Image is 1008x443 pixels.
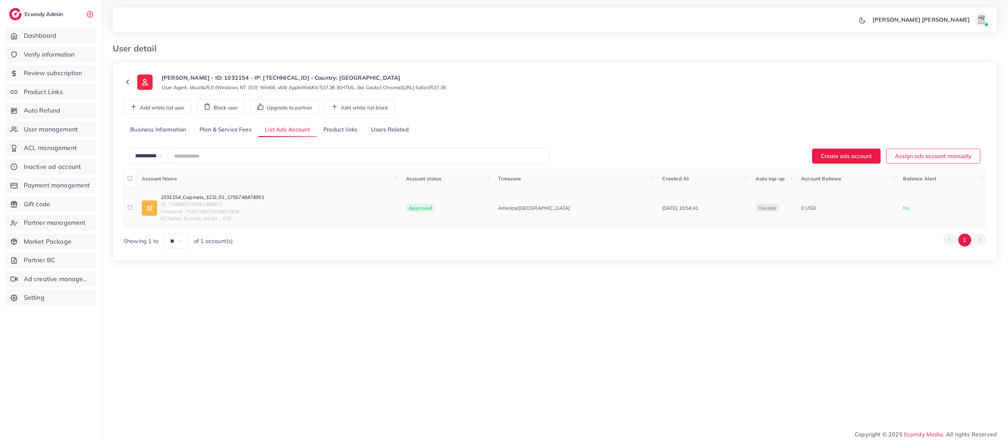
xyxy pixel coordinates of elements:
[24,125,78,134] span: User management
[5,252,96,268] a: Partner BC
[137,74,153,90] img: ic-user-info.36bf1079.svg
[5,196,96,212] a: Gift code
[24,69,82,78] span: Review subscription
[406,176,441,182] span: Account status
[24,50,75,59] span: Verify information
[5,121,96,137] a: User management
[662,176,689,182] span: Created At
[317,122,364,137] a: Product links
[24,162,81,171] span: Inactive ad account
[801,205,816,211] span: 0 USD
[250,99,319,114] button: Upgrade to partner
[197,99,245,114] button: Block user
[161,194,264,201] a: 1032154_Capinets_ECD_01_1755748474901
[5,28,96,44] a: Dashboard
[24,181,90,190] span: Payment management
[24,237,71,246] span: Market Package
[24,274,91,284] span: Ad creative management
[855,430,997,438] span: Copyright © 2025
[24,200,50,209] span: Gift code
[162,73,446,82] p: [PERSON_NAME] - ID: 1032154 - IP: [TECHNICAL_ID] - Country: [GEOGRAPHIC_DATA]
[5,215,96,231] a: Partner management
[974,13,988,27] img: avatar
[364,122,415,137] a: Users Related
[24,106,61,115] span: Auto Refund
[873,15,970,24] p: [PERSON_NAME] [PERSON_NAME]
[5,159,96,175] a: Inactive ad account
[812,149,881,164] button: Create ads account
[258,122,317,137] a: List Ads Account
[193,122,258,137] a: Plan & Service Fees
[5,84,96,100] a: Product Links
[162,84,446,91] small: User Agent: Mozilla/5.0 (Windows NT 10.0; Win64; x64) AppleWebKit/537.36 (KHTML, like Gecko) Chro...
[958,234,971,246] button: Go to page 1
[24,218,86,227] span: Partner management
[5,140,96,156] a: ACL management
[142,200,157,216] img: ic-ad-info.7fc67b75.svg
[161,208,264,215] span: PartnerId: 7525738079626657808
[406,204,435,212] span: Approved
[124,99,191,114] button: Add white list user
[124,122,193,137] a: Business Information
[5,65,96,81] a: Review subscription
[756,176,785,182] span: Auto top-up
[943,234,986,246] ul: Pagination
[5,47,96,63] a: Verify information
[801,176,841,182] span: Account Balance
[5,290,96,306] a: Setting
[113,43,162,53] h3: User detail
[24,256,56,265] span: Partner BC
[758,205,776,211] span: disable
[194,237,233,245] span: of 1 account(s)
[869,13,991,27] a: [PERSON_NAME] [PERSON_NAME]avatar
[904,431,943,438] a: Ecomdy Media
[24,11,65,17] h2: Ecomdy Admin
[5,271,96,287] a: Ad creative management
[161,201,264,208] span: ID: 7540882019052486673
[9,8,65,20] a: logoEcomdy Admin
[498,176,521,182] span: Timezone
[9,8,22,20] img: logo
[5,102,96,119] a: Auto Refund
[124,237,159,245] span: Showing 1 to
[498,205,570,212] span: America/[GEOGRAPHIC_DATA]
[24,293,44,302] span: Setting
[324,99,395,114] button: Add white list block
[943,430,997,438] span: , All rights Reserved
[903,205,909,211] span: No
[24,143,77,152] span: ACL management
[142,176,177,182] span: Account Name
[24,87,63,97] span: Product Links
[24,31,56,40] span: Dashboard
[161,215,264,222] span: BCName: Ecomdy Media _ 019
[903,176,936,182] span: Balance Alert
[662,205,698,211] span: [DATE] 10:54:41
[886,149,980,164] button: Assign ads account manually
[5,234,96,250] a: Market Package
[5,177,96,193] a: Payment management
